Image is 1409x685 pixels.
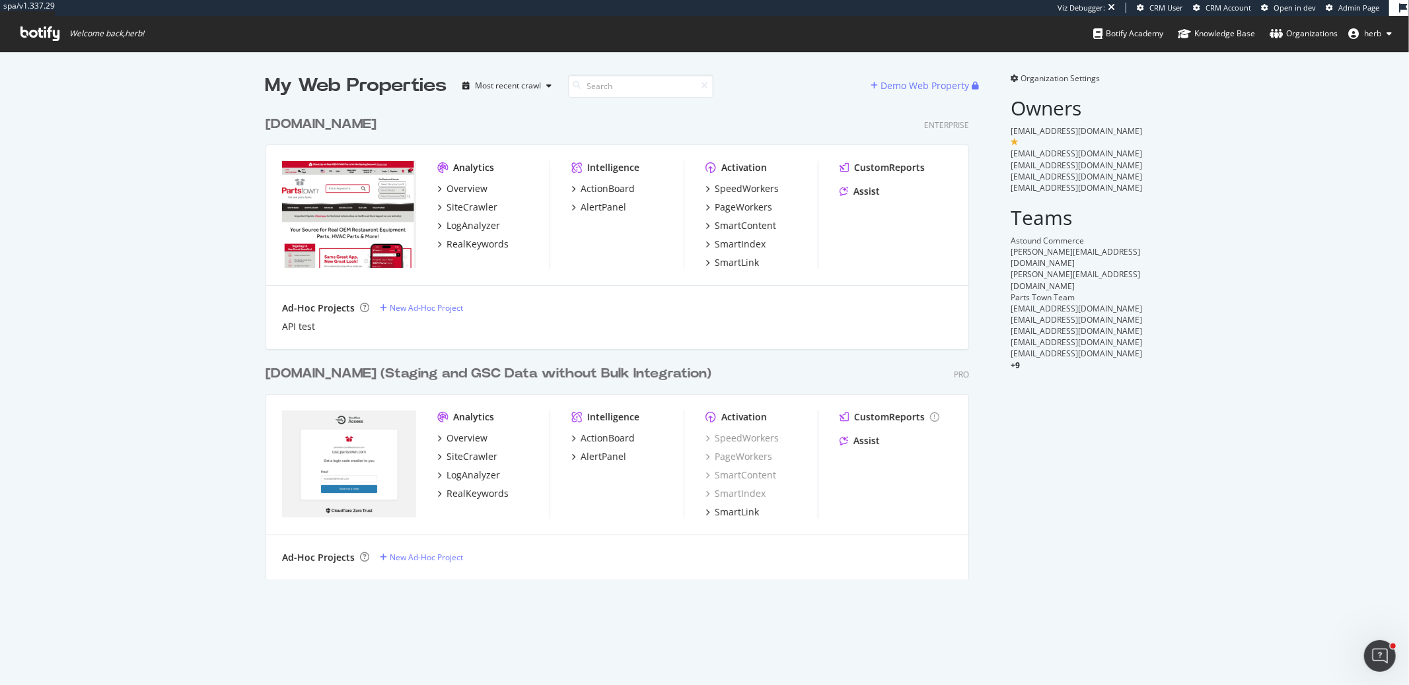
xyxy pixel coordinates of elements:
[853,185,880,198] div: Assist
[1338,23,1402,44] button: herb
[705,487,766,500] a: SmartIndex
[705,450,772,463] a: PageWorkers
[840,161,925,174] a: CustomReports
[1093,16,1163,51] a: Botify Academy
[1011,148,1143,159] span: [EMAIL_ADDRESS][DOMAIN_NAME]
[581,182,635,195] div: ActionBoard
[437,487,509,500] a: RealKeywords
[568,75,713,98] input: Search
[1011,171,1143,182] span: [EMAIL_ADDRESS][DOMAIN_NAME]
[571,432,635,445] a: ActionBoard
[705,469,776,482] a: SmartContent
[721,161,767,174] div: Activation
[282,410,416,517] img: partstownsecondary.com
[1011,207,1144,228] h2: Teams
[437,182,488,195] a: Overview
[924,119,969,131] div: Enterprise
[1326,3,1379,13] a: Admin Page
[447,238,509,251] div: RealKeywords
[1011,325,1143,337] span: [EMAIL_ADDRESS][DOMAIN_NAME]
[881,79,970,92] div: Demo Web Property
[266,73,447,99] div: My Web Properties
[266,364,711,383] div: [DOMAIN_NAME] (Staging and GSC Data without Bulk Integration)
[1011,125,1143,137] span: [EMAIL_ADDRESS][DOMAIN_NAME]
[1149,3,1183,13] span: CRM User
[571,182,635,195] a: ActionBoard
[266,364,717,383] a: [DOMAIN_NAME] (Staging and GSC Data without Bulk Integration)
[1178,16,1255,51] a: Knowledge Base
[871,75,972,96] button: Demo Web Property
[476,82,542,90] div: Most recent crawl
[1058,3,1105,13] div: Viz Debugger:
[871,80,972,91] a: Demo Web Property
[447,219,500,232] div: LogAnalyzer
[380,552,463,563] a: New Ad-Hoc Project
[437,469,500,482] a: LogAnalyzer
[1011,182,1143,193] span: [EMAIL_ADDRESS][DOMAIN_NAME]
[587,161,639,174] div: Intelligence
[854,161,925,174] div: CustomReports
[1137,3,1183,13] a: CRM User
[1011,235,1144,246] div: Astound Commerce
[282,161,416,268] img: partstown.com
[282,320,315,333] a: API test
[1011,303,1143,314] span: [EMAIL_ADDRESS][DOMAIN_NAME]
[282,302,355,315] div: Ad-Hoc Projects
[1011,97,1144,119] h2: Owners
[705,182,779,195] a: SpeedWorkers
[705,219,776,232] a: SmartContent
[447,469,500,482] div: LogAnalyzer
[840,410,939,424] a: CustomReports
[1011,314,1143,325] span: [EMAIL_ADDRESS][DOMAIN_NAME]
[1364,28,1381,39] span: herb
[581,450,626,463] div: AlertPanel
[840,434,880,447] a: Assist
[854,410,925,424] div: CustomReports
[437,201,497,214] a: SiteCrawler
[705,256,759,269] a: SmartLink
[282,551,355,564] div: Ad-Hoc Projects
[1011,360,1021,371] span: + 9
[437,238,509,251] a: RealKeywords
[458,75,558,96] button: Most recent crawl
[390,302,463,313] div: New Ad-Hoc Project
[1011,269,1141,291] span: [PERSON_NAME][EMAIL_ADDRESS][DOMAIN_NAME]
[69,28,144,39] span: Welcome back, herb !
[1270,16,1338,51] a: Organizations
[1338,3,1379,13] span: Admin Page
[437,219,500,232] a: LogAnalyzer
[1364,640,1396,672] iframe: Intercom live chat
[705,238,766,251] a: SmartIndex
[705,506,759,519] a: SmartLink
[715,219,776,232] div: SmartContent
[721,410,767,424] div: Activation
[715,201,772,214] div: PageWorkers
[447,182,488,195] div: Overview
[1011,348,1143,359] span: [EMAIL_ADDRESS][DOMAIN_NAME]
[447,432,488,445] div: Overview
[453,410,494,424] div: Analytics
[581,432,635,445] div: ActionBoard
[447,450,497,463] div: SiteCrawler
[266,99,980,579] div: grid
[437,432,488,445] a: Overview
[453,161,494,174] div: Analytics
[390,552,463,563] div: New Ad-Hoc Project
[705,432,779,445] a: SpeedWorkers
[266,115,382,134] a: [DOMAIN_NAME]
[715,506,759,519] div: SmartLink
[447,201,497,214] div: SiteCrawler
[1011,246,1141,269] span: [PERSON_NAME][EMAIL_ADDRESS][DOMAIN_NAME]
[1193,3,1251,13] a: CRM Account
[571,450,626,463] a: AlertPanel
[581,201,626,214] div: AlertPanel
[715,182,779,195] div: SpeedWorkers
[1178,27,1255,40] div: Knowledge Base
[1011,292,1144,303] div: Parts Town Team
[1011,337,1143,348] span: [EMAIL_ADDRESS][DOMAIN_NAME]
[437,450,497,463] a: SiteCrawler
[1270,27,1338,40] div: Organizations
